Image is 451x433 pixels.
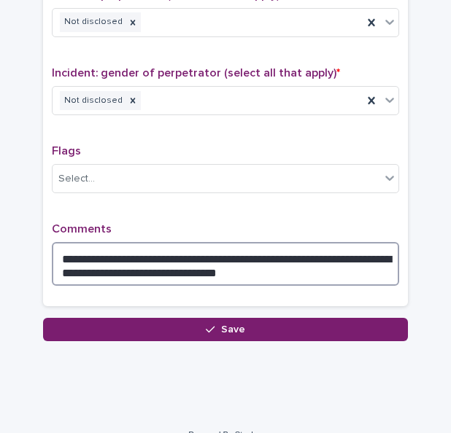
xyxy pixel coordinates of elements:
[60,91,125,111] div: Not disclosed
[221,324,245,335] span: Save
[52,67,340,79] span: Incident: gender of perpetrator (select all that apply)
[43,318,408,341] button: Save
[60,12,125,32] div: Not disclosed
[52,223,112,235] span: Comments
[52,145,81,157] span: Flags
[58,171,95,187] div: Select...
